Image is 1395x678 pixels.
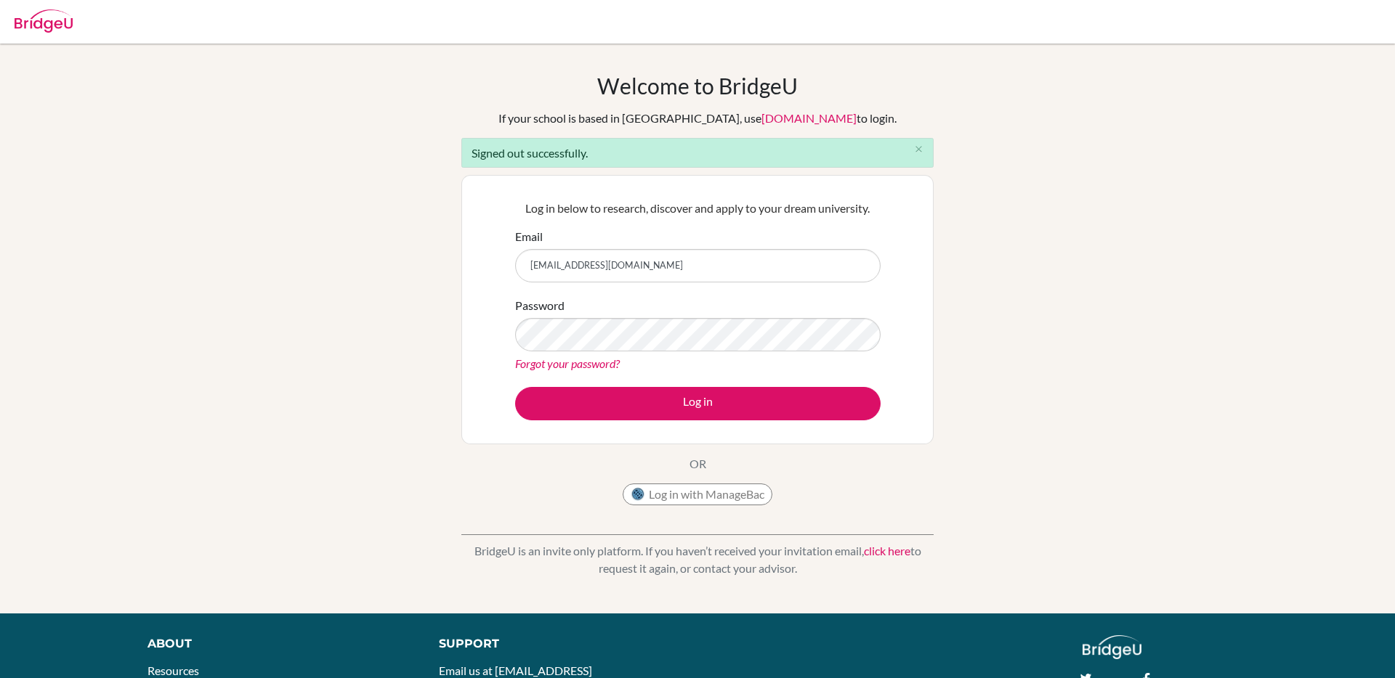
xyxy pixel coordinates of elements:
[515,297,565,314] label: Password
[147,663,199,677] a: Resources
[515,387,881,420] button: Log in
[515,228,543,245] label: Email
[623,483,772,505] button: Log in with ManageBac
[461,542,934,577] p: BridgeU is an invite only platform. If you haven’t received your invitation email, to request it ...
[904,139,933,160] button: Close
[1083,635,1141,659] img: logo_white@2x-f4f0deed5e89b7ecb1c2cc34c3e3d731f90f0f143d5ea2071677605dd97b5244.png
[147,635,406,653] div: About
[439,635,681,653] div: Support
[515,356,620,370] a: Forgot your password?
[761,111,857,125] a: [DOMAIN_NAME]
[597,73,798,99] h1: Welcome to BridgeU
[913,144,924,155] i: close
[690,455,706,473] p: OR
[15,9,73,33] img: Bridge-U
[864,544,910,557] a: click here
[461,138,934,168] div: Signed out successfully.
[515,200,881,217] p: Log in below to research, discover and apply to your dream university.
[498,110,897,127] div: If your school is based in [GEOGRAPHIC_DATA], use to login.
